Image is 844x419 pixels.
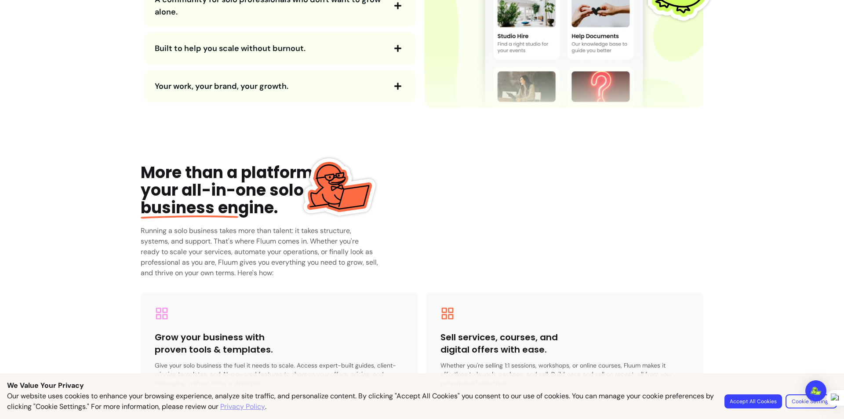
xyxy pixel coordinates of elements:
[7,391,714,412] p: Our website uses cookies to enhance your browsing experience, analyze site traffic, and personali...
[805,380,826,401] div: Open Intercom Messenger
[440,331,565,356] h3: Sell services, courses, and digital offers with ease.
[141,197,278,219] span: gine.
[301,149,376,224] img: Fluum Duck sticker
[141,226,379,278] h3: Running a solo business takes more than talent: it takes structure, systems, and support. That's ...
[155,43,306,54] span: Built to help you scale without burnout.
[155,41,405,56] button: Built to help you scale without burnout.
[155,331,279,356] h3: Grow your business with proven tools & templates.
[220,401,265,412] a: Privacy Policy
[155,79,405,94] button: Your work, your brand, your growth.
[440,361,689,387] p: Whether you're selling 1:1 sessions, workshops, or online courses, Fluum makes it effortless to l...
[141,197,238,219] span: business en
[155,81,288,91] span: Your work, your brand, your growth.
[7,380,837,391] p: We Value Your Privacy
[786,394,837,408] button: Cookie Settings
[155,361,404,387] p: Give your solo business the fuel it needs to scale. Access expert-built guides, client-winning te...
[724,394,782,408] button: Accept All Cookies
[141,164,331,217] div: More than a platform, your all-in-one solo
